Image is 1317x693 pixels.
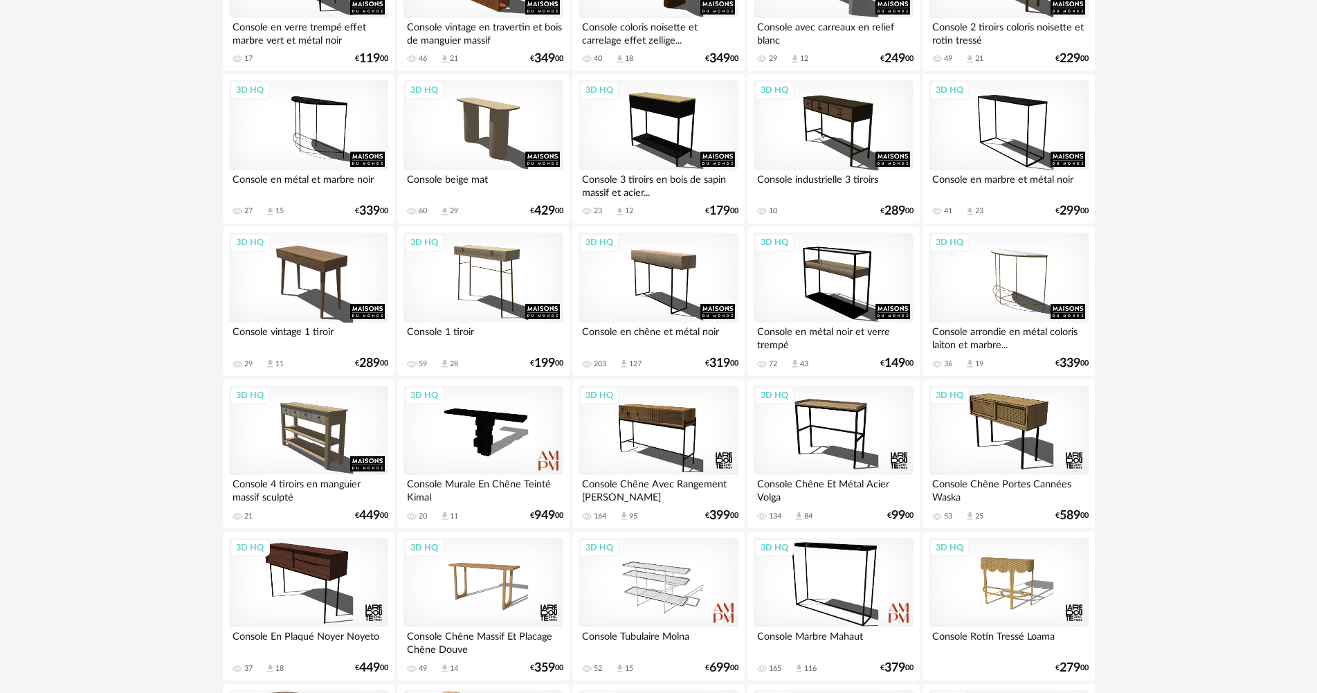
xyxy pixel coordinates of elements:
span: 149 [884,359,905,368]
span: Download icon [439,663,450,674]
span: Download icon [615,206,625,217]
span: Download icon [965,511,975,521]
div: 3D HQ [579,539,619,557]
a: 3D HQ Console 1 tiroir 59 Download icon 28 €19900 [397,226,569,376]
span: 179 [709,206,730,216]
div: Console Chêne Avec Rangement [PERSON_NAME] [579,475,738,503]
div: € 00 [880,663,914,673]
div: 53 [944,512,952,521]
div: 28 [450,359,458,369]
div: Console Murale En Chêne Teinté Kimal [403,475,563,503]
div: Console 4 tiroirs en manguier massif sculpté [229,475,388,503]
span: 589 [1060,511,1080,521]
div: 134 [769,512,781,521]
span: Download icon [615,663,625,674]
div: 29 [450,206,458,216]
div: € 00 [530,54,563,64]
span: 339 [359,206,380,216]
div: € 00 [705,359,738,368]
div: 59 [419,359,427,369]
div: 12 [800,54,808,64]
div: Console vintage en travertin et bois de manguier massif [403,18,563,46]
a: 3D HQ Console Chêne Massif Et Placage Chêne Douve 49 Download icon 14 €35900 [397,532,569,681]
div: Console en chêne et métal noir [579,323,738,350]
div: € 00 [530,511,563,521]
div: € 00 [355,359,388,368]
div: 3D HQ [754,81,794,99]
div: Console Chêne Massif Et Placage Chêne Douve [403,627,563,655]
span: 229 [1060,54,1080,64]
div: Console beige mat [403,170,563,198]
div: 21 [450,54,458,64]
span: 289 [884,206,905,216]
div: Console en verre trempé effet marbre vert et métal noir [229,18,388,46]
span: 949 [534,511,555,521]
div: € 00 [1055,511,1089,521]
span: 429 [534,206,555,216]
div: 18 [275,664,284,674]
div: 15 [275,206,284,216]
div: 3D HQ [579,81,619,99]
div: € 00 [355,511,388,521]
div: € 00 [530,206,563,216]
div: 10 [769,206,777,216]
div: 127 [629,359,642,369]
div: 23 [975,206,983,216]
div: 49 [944,54,952,64]
div: 84 [804,512,812,521]
a: 3D HQ Console 4 tiroirs en manguier massif sculpté 21 €44900 [223,379,394,529]
div: 3D HQ [579,233,619,251]
div: € 00 [705,54,738,64]
div: 27 [244,206,253,216]
span: Download icon [619,511,629,521]
span: Download icon [790,54,800,64]
div: 41 [944,206,952,216]
div: € 00 [705,206,738,216]
div: Console coloris noisette et carrelage effet zellige... [579,18,738,46]
div: 15 [625,664,633,674]
div: 23 [594,206,602,216]
div: Console avec carreaux en relief blanc [754,18,913,46]
div: 3D HQ [404,233,444,251]
div: 46 [419,54,427,64]
span: Download icon [439,206,450,217]
span: Download icon [965,54,975,64]
span: Download icon [439,54,450,64]
div: 3D HQ [230,81,270,99]
div: 3D HQ [754,386,794,404]
a: 3D HQ Console Chêne Portes Cannées Waska 53 Download icon 25 €58900 [923,379,1094,529]
span: 99 [891,511,905,521]
div: 37 [244,664,253,674]
div: Console Marbre Mahaut [754,627,913,655]
div: 165 [769,664,781,674]
a: 3D HQ Console Tubulaire Molna 52 Download icon 15 €69900 [572,532,744,681]
span: Download icon [619,359,629,369]
div: 3D HQ [230,539,270,557]
div: € 00 [355,663,388,673]
div: Console vintage 1 tiroir [229,323,388,350]
a: 3D HQ Console 3 tiroirs en bois de sapin massif et acier... 23 Download icon 12 €17900 [572,74,744,224]
div: Console arrondie en métal coloris laiton et marbre... [929,323,1088,350]
a: 3D HQ Console beige mat 60 Download icon 29 €42900 [397,74,569,224]
a: 3D HQ Console en métal noir et verre trempé 72 Download icon 43 €14900 [747,226,919,376]
div: 60 [419,206,427,216]
a: 3D HQ Console en chêne et métal noir 203 Download icon 127 €31900 [572,226,744,376]
div: 12 [625,206,633,216]
span: 289 [359,359,380,368]
div: Console Tubulaire Molna [579,627,738,655]
div: € 00 [530,663,563,673]
div: 95 [629,512,637,521]
a: 3D HQ Console Rotin Tressé Loama €27900 [923,532,1094,681]
div: € 00 [880,54,914,64]
div: 40 [594,54,602,64]
div: 20 [419,512,427,521]
span: Download icon [794,663,804,674]
div: 3D HQ [230,386,270,404]
div: 21 [244,512,253,521]
span: Download icon [790,359,800,369]
span: 349 [534,54,555,64]
div: 21 [975,54,983,64]
a: 3D HQ Console vintage 1 tiroir 29 Download icon 11 €28900 [223,226,394,376]
div: 3D HQ [754,539,794,557]
div: € 00 [880,359,914,368]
